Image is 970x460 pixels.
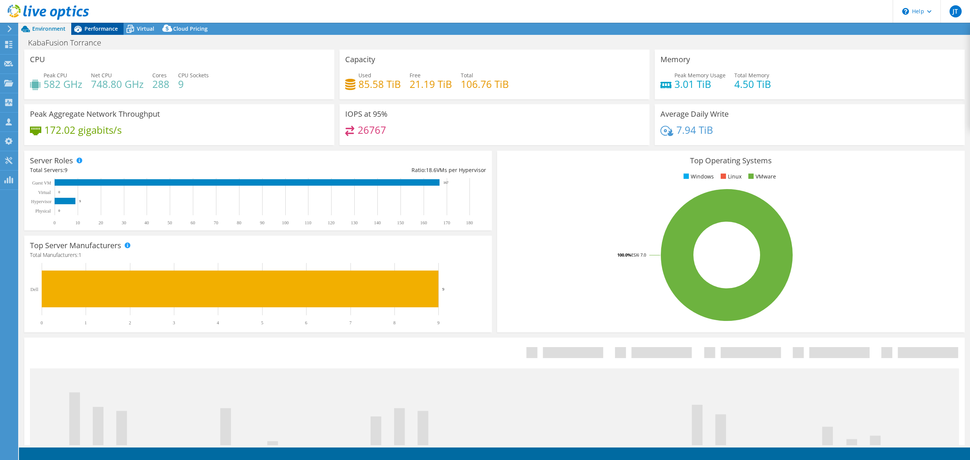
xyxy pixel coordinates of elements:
[358,80,401,88] h4: 85.58 TiB
[674,72,726,79] span: Peak Memory Usage
[91,80,144,88] h4: 748.80 GHz
[734,80,771,88] h4: 4.50 TiB
[617,252,631,258] tspan: 100.0%
[676,126,713,134] h4: 7.94 TiB
[167,220,172,225] text: 50
[129,320,131,325] text: 2
[64,166,67,174] span: 9
[282,220,289,225] text: 100
[358,126,386,134] h4: 26767
[25,39,113,47] h1: KabaFusion Torrance
[178,72,209,79] span: CPU Sockets
[75,220,80,225] text: 10
[30,241,121,250] h3: Top Server Manufacturers
[719,172,742,181] li: Linux
[902,8,909,15] svg: \n
[217,320,219,325] text: 4
[84,25,118,32] span: Performance
[660,110,729,118] h3: Average Daily Write
[58,190,60,194] text: 0
[152,80,169,88] h4: 288
[144,220,149,225] text: 40
[91,72,112,79] span: Net CPU
[746,172,776,181] li: VMware
[461,72,473,79] span: Total
[410,80,452,88] h4: 21.19 TiB
[345,55,375,64] h3: Capacity
[30,55,45,64] h3: CPU
[41,320,43,325] text: 0
[261,320,263,325] text: 5
[443,220,450,225] text: 170
[349,320,352,325] text: 7
[137,25,154,32] span: Virtual
[682,172,714,181] li: Windows
[503,156,959,165] h3: Top Operating Systems
[466,220,473,225] text: 180
[191,220,195,225] text: 60
[178,80,209,88] h4: 9
[461,80,509,88] h4: 106.76 TiB
[173,320,175,325] text: 3
[32,180,51,186] text: Guest VM
[237,220,241,225] text: 80
[328,220,335,225] text: 120
[53,220,56,225] text: 0
[410,72,421,79] span: Free
[30,251,486,259] h4: Total Manufacturers:
[214,220,218,225] text: 70
[426,166,436,174] span: 18.6
[173,25,208,32] span: Cloud Pricing
[631,252,646,258] tspan: ESXi 7.0
[397,220,404,225] text: 150
[374,220,381,225] text: 140
[122,220,126,225] text: 30
[38,190,51,195] text: Virtual
[44,126,122,134] h4: 172.02 gigabits/s
[674,80,726,88] h4: 3.01 TiB
[393,320,396,325] text: 8
[30,166,258,174] div: Total Servers:
[30,156,73,165] h3: Server Roles
[32,25,66,32] span: Environment
[660,55,690,64] h3: Memory
[351,220,358,225] text: 130
[31,199,52,204] text: Hypervisor
[35,208,51,214] text: Physical
[420,220,427,225] text: 160
[950,5,962,17] span: JT
[44,72,67,79] span: Peak CPU
[734,72,769,79] span: Total Memory
[78,251,81,258] span: 1
[99,220,103,225] text: 20
[305,320,307,325] text: 6
[152,72,167,79] span: Cores
[44,80,82,88] h4: 582 GHz
[437,320,440,325] text: 9
[358,72,371,79] span: Used
[58,209,60,213] text: 0
[442,287,444,291] text: 9
[79,199,81,203] text: 9
[258,166,486,174] div: Ratio: VMs per Hypervisor
[305,220,311,225] text: 110
[84,320,87,325] text: 1
[30,287,38,292] text: Dell
[260,220,264,225] text: 90
[443,181,449,185] text: 167
[345,110,388,118] h3: IOPS at 95%
[30,110,160,118] h3: Peak Aggregate Network Throughput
